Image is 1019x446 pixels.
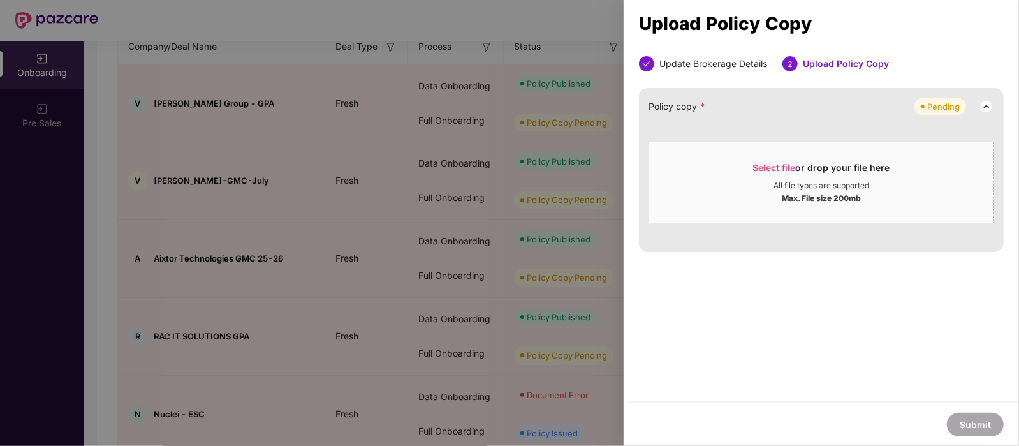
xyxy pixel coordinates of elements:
div: or drop your file here [753,161,890,181]
span: check [643,60,650,68]
div: Upload Policy Copy [803,56,889,71]
img: svg+xml;base64,PHN2ZyB3aWR0aD0iMjQiIGhlaWdodD0iMjQiIHZpZXdCb3g9IjAgMCAyNCAyNCIgZmlsbD0ibm9uZSIgeG... [979,99,994,114]
div: Upload Policy Copy [639,17,1004,31]
div: Max. File size 200mb [782,191,861,204]
span: 2 [788,59,793,69]
button: Submit [947,413,1004,436]
div: Pending [927,100,960,113]
div: Update Brokerage Details [659,56,767,71]
span: Policy copy [649,100,705,114]
span: Select fileor drop your file hereAll file types are supportedMax. File size 200mb [649,152,993,213]
span: Select file [753,162,796,173]
div: All file types are supported [773,181,869,191]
